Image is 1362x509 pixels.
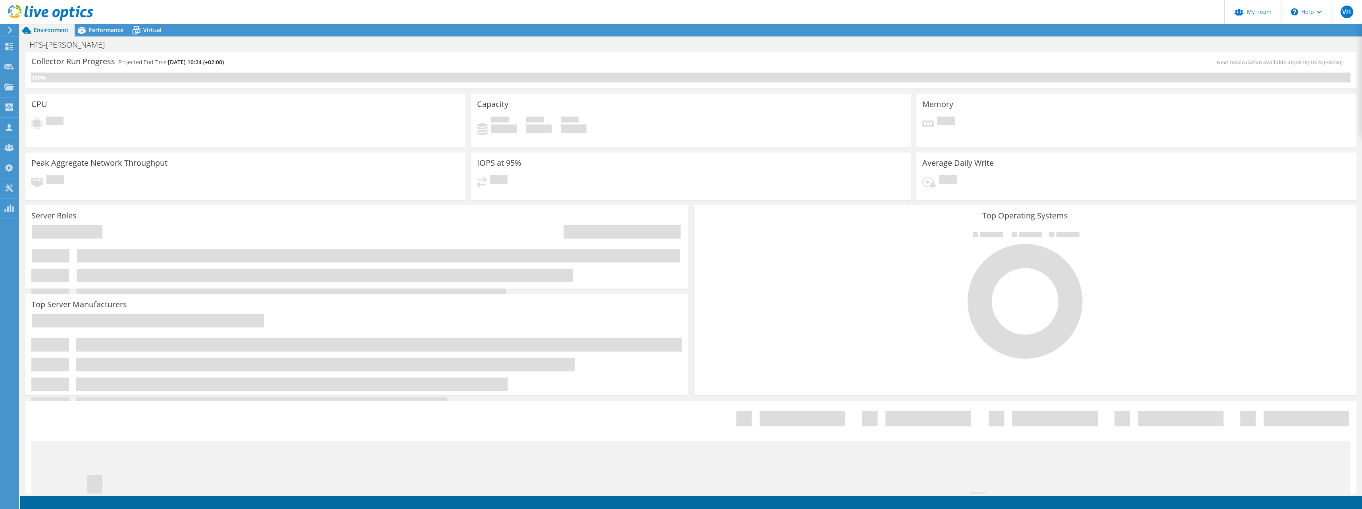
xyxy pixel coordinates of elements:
[26,40,117,49] h1: HTS-[PERSON_NAME]
[46,117,63,127] span: Pending
[561,124,587,133] h4: 0 GiB
[46,175,64,186] span: Pending
[937,117,955,127] span: Pending
[1217,59,1347,66] span: Next recalculation available at
[1291,8,1298,15] svg: \n
[526,117,544,124] span: Free
[922,159,994,167] h3: Average Daily Write
[491,117,509,124] span: Used
[561,117,579,124] span: Total
[939,175,957,186] span: Pending
[922,100,953,109] h3: Memory
[34,26,69,34] span: Environment
[490,175,508,186] span: Pending
[526,124,552,133] h4: 0 GiB
[88,26,123,34] span: Performance
[1293,59,1343,66] span: [DATE] 10:24 (+02:00)
[491,124,517,133] h4: 0 GiB
[118,58,224,67] h4: Projected End Time:
[143,26,162,34] span: Virtual
[31,300,127,309] h3: Top Server Manufacturers
[168,58,224,66] span: [DATE] 10:24 (+02:00)
[31,100,47,109] h3: CPU
[700,211,1350,220] h3: Top Operating Systems
[31,159,167,167] h3: Peak Aggregate Network Throughput
[31,211,77,220] h3: Server Roles
[477,159,521,167] h3: IOPS at 95%
[1341,6,1353,18] span: VH
[477,100,508,109] h3: Capacity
